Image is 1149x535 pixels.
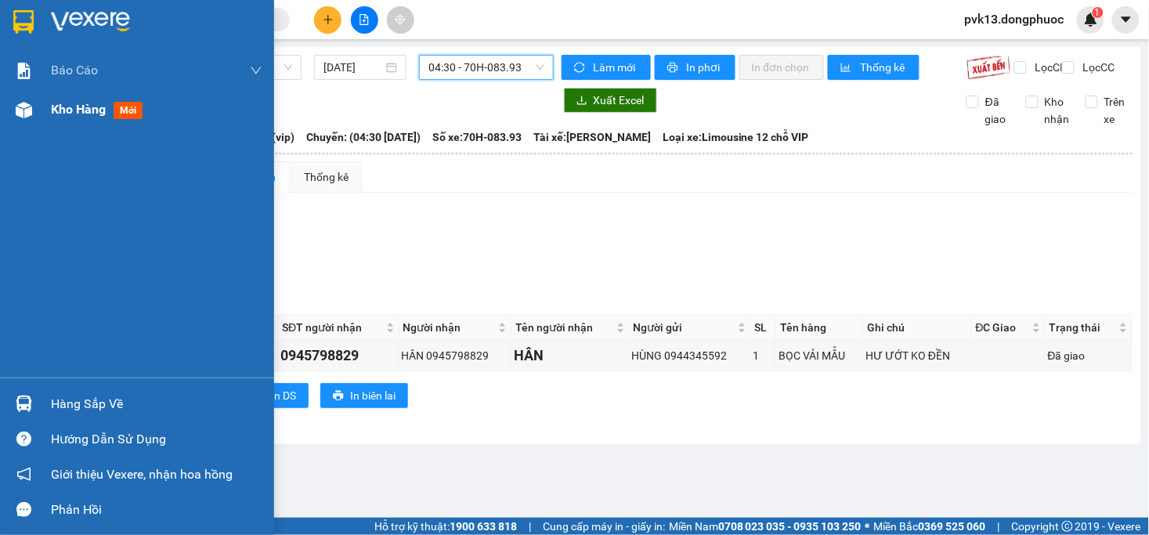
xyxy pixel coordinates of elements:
span: VPK131209250002 [78,99,169,111]
button: caret-down [1112,6,1140,34]
button: syncLàm mới [562,55,651,80]
button: file-add [351,6,378,34]
span: 1 [1095,7,1100,18]
th: SL [751,315,777,341]
span: In DS [271,387,296,404]
span: bar-chart [840,62,854,74]
img: logo [5,9,75,78]
div: HÂN 0945798829 [402,347,508,364]
span: Báo cáo [51,60,98,80]
span: ⚪️ [865,523,870,530]
span: Cung cấp máy in - giấy in: [543,518,665,535]
span: Số xe: 70H-083.93 [432,128,522,146]
span: file-add [359,14,370,25]
strong: 1900 633 818 [450,520,517,533]
div: Hướng dẫn sử dụng [51,428,262,451]
div: BỌC VẢI MẪU [779,347,860,364]
div: 0945798829 [280,345,396,367]
strong: ĐỒNG PHƯỚC [124,9,215,22]
span: Trên xe [1098,93,1133,128]
button: downloadXuất Excel [564,88,657,113]
span: Người nhận [403,319,495,336]
sup: 1 [1093,7,1104,18]
span: Tên người nhận [515,319,613,336]
div: Thống kê [304,168,349,186]
span: Kho hàng [51,102,106,117]
span: | [529,518,531,535]
span: Chuyến: (04:30 [DATE]) [306,128,421,146]
span: | [998,518,1000,535]
span: In biên lai [350,387,396,404]
button: plus [314,6,341,34]
div: 1 [753,347,774,364]
span: Đã giao [979,93,1014,128]
span: plus [323,14,334,25]
span: Giới thiệu Vexere, nhận hoa hồng [51,465,233,484]
img: warehouse-icon [16,102,32,118]
span: Thống kê [860,59,907,76]
span: 11:26:57 [DATE] [34,114,96,123]
button: bar-chartThống kê [828,55,920,80]
input: 12/09/2025 [323,59,383,76]
span: mới [114,102,143,119]
span: SĐT người nhận [282,319,382,336]
img: 9k= [967,55,1011,80]
span: sync [574,62,587,74]
img: logo-vxr [13,10,34,34]
span: notification [16,467,31,482]
span: Tài xế: [PERSON_NAME] [533,128,651,146]
span: printer [667,62,681,74]
span: In ngày: [5,114,96,123]
span: In phơi [687,59,723,76]
span: copyright [1062,521,1073,532]
span: Hỗ trợ kỹ thuật: [374,518,517,535]
button: printerIn DS [241,383,309,408]
span: Làm mới [594,59,638,76]
span: Lọc CC [1077,59,1118,76]
span: Kho nhận [1039,93,1076,128]
div: Hàng sắp về [51,392,262,416]
div: HƯ ƯỚT KO ĐỀN [865,347,969,364]
span: ----------------------------------------- [42,85,192,97]
div: Phản hồi [51,498,262,522]
button: aim [387,6,414,34]
span: Trạng thái [1050,319,1116,336]
span: printer [333,390,344,403]
span: caret-down [1119,13,1133,27]
div: HÙNG 0944345592 [632,347,748,364]
span: Hotline: 19001152 [124,70,192,79]
img: icon-new-feature [1084,13,1098,27]
div: Đã giao [1048,347,1129,364]
img: warehouse-icon [16,396,32,412]
span: 04:30 - 70H-083.93 [428,56,544,79]
div: HÂN [514,345,627,367]
span: Lọc CR [1029,59,1070,76]
span: ĐC Giao [976,319,1029,336]
span: pvk13.dongphuoc [952,9,1077,29]
th: Tên hàng [776,315,863,341]
th: Ghi chú [863,315,972,341]
strong: 0708 023 035 - 0935 103 250 [718,520,862,533]
strong: 0369 525 060 [919,520,986,533]
button: In đơn chọn [739,55,825,80]
span: aim [395,14,406,25]
span: Miền Bắc [874,518,986,535]
span: download [576,95,587,107]
button: printerIn biên lai [320,383,408,408]
td: HÂN [511,341,630,371]
span: 01 Võ Văn Truyện, KP.1, Phường 2 [124,47,215,67]
button: printerIn phơi [655,55,735,80]
span: Bến xe [GEOGRAPHIC_DATA] [124,25,211,45]
span: question-circle [16,432,31,446]
span: Loại xe: Limousine 12 chỗ VIP [663,128,809,146]
span: message [16,502,31,517]
span: Xuất Excel [594,92,645,109]
span: Miền Nam [669,518,862,535]
span: down [250,64,262,77]
img: solution-icon [16,63,32,79]
span: Người gửi [634,319,735,336]
span: [PERSON_NAME]: [5,101,169,110]
td: 0945798829 [278,341,399,371]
